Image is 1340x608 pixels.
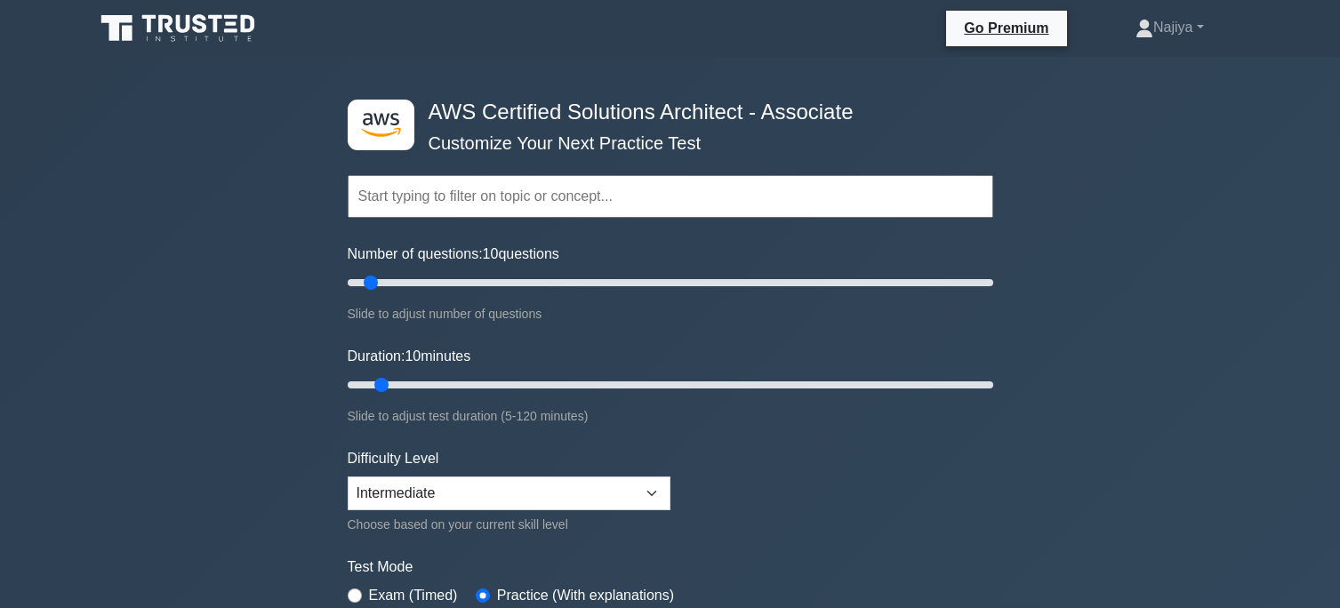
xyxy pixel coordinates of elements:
a: Najiya [1093,10,1247,45]
a: Go Premium [953,17,1059,39]
label: Duration: minutes [348,346,471,367]
div: Slide to adjust number of questions [348,303,993,324]
label: Practice (With explanations) [497,585,674,606]
span: 10 [405,348,421,364]
label: Number of questions: questions [348,244,559,265]
label: Test Mode [348,556,993,578]
span: 10 [483,246,499,261]
div: Choose based on your current skill level [348,514,670,535]
input: Start typing to filter on topic or concept... [348,175,993,218]
label: Difficulty Level [348,448,439,469]
div: Slide to adjust test duration (5-120 minutes) [348,405,993,427]
h4: AWS Certified Solutions Architect - Associate [421,100,906,125]
label: Exam (Timed) [369,585,458,606]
